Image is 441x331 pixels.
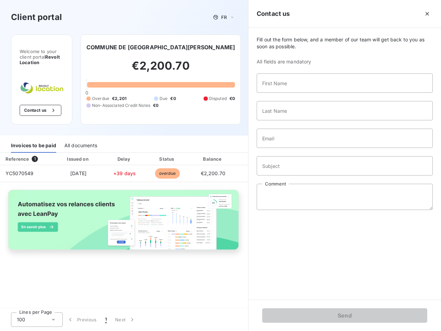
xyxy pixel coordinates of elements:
span: 0 [85,90,88,96]
div: All documents [64,138,97,153]
span: Fill out the form below, and a member of our team will get back to you as soon as possible. [257,36,433,50]
span: overdue [155,168,180,179]
div: Delay [105,156,144,162]
span: €0 [229,96,235,102]
input: placeholder [257,73,433,93]
span: Disputed [209,96,227,102]
span: €2,200.70 [201,170,225,176]
span: [DATE] [70,170,86,176]
span: Revolt Location [20,54,60,65]
span: Due [160,96,167,102]
div: Status [147,156,188,162]
span: Non-Associated Credit Notes [92,102,150,109]
span: 1 [105,316,107,323]
span: YC5070549 [6,170,33,176]
span: Welcome to your client portal [20,49,64,65]
div: Issued on [54,156,102,162]
input: placeholder [257,129,433,148]
div: Reference [6,156,29,162]
span: €0 [170,96,176,102]
h5: Contact us [257,9,290,19]
div: PDF [238,156,273,162]
span: 1 [32,156,38,162]
span: 100 [17,316,25,323]
button: Next [111,312,140,327]
h2: €2,200.70 [86,59,235,80]
span: Overdue [92,96,109,102]
span: €0 [153,102,158,109]
img: banner [3,186,245,260]
div: Balance [191,156,235,162]
span: +39 days [113,170,136,176]
div: Invoices to be paid [11,138,56,153]
span: €2,201 [112,96,126,102]
button: Contact us [20,105,61,116]
h6: COMMUNE DE [GEOGRAPHIC_DATA][PERSON_NAME] [86,43,235,51]
input: placeholder [257,156,433,175]
button: Previous [63,312,101,327]
h3: Client portal [11,11,62,23]
button: Send [262,308,427,323]
span: FR [221,14,227,20]
button: 1 [101,312,111,327]
input: placeholder [257,101,433,120]
img: Company logo [20,82,64,94]
span: All fields are mandatory [257,58,433,65]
